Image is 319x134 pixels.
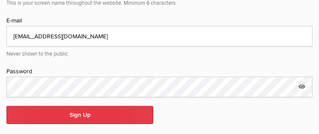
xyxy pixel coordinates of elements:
[6,16,313,26] div: E-mail
[6,67,313,77] div: Password
[6,106,153,124] button: Sign Up
[6,26,313,47] input: email@address.com
[6,47,313,58] div: Never shown to the public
